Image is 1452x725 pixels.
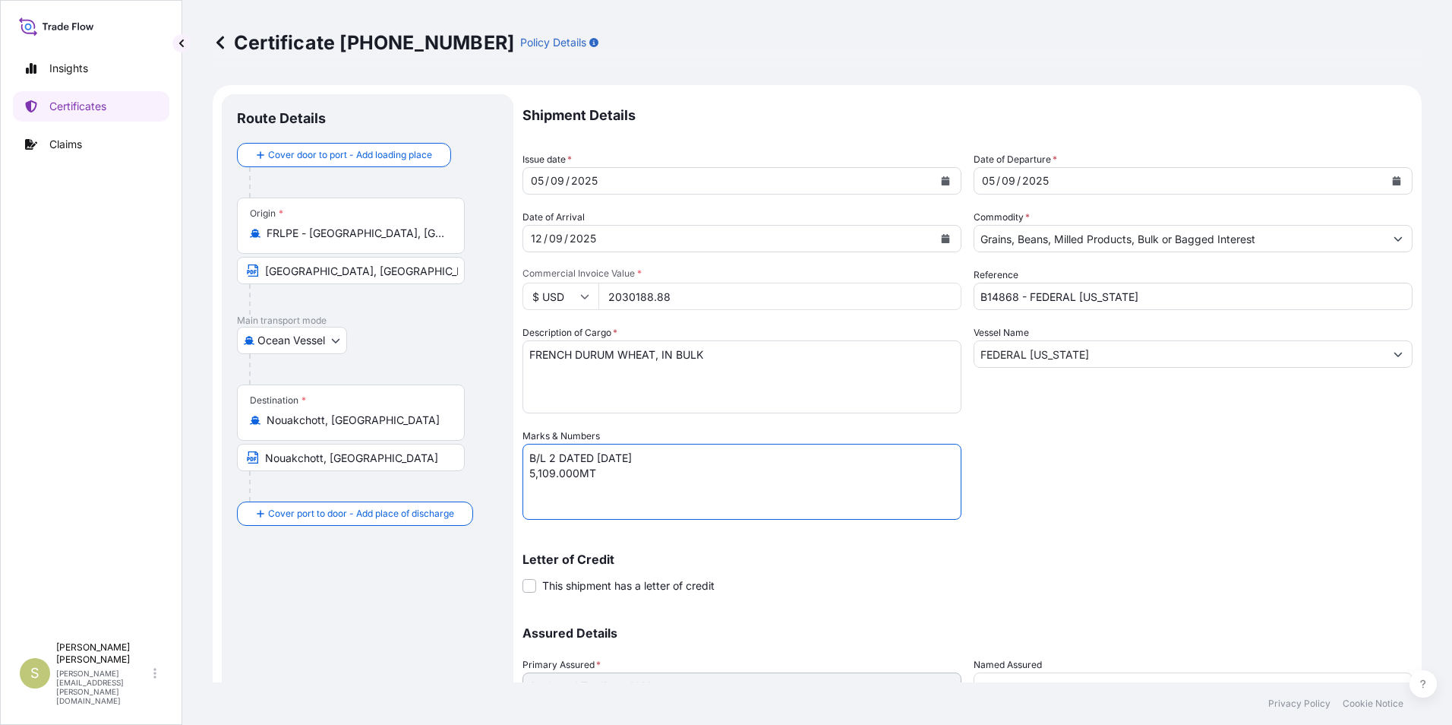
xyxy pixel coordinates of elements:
textarea: B/L 2 - 5,109.000MT [522,444,961,520]
input: Enter booking reference [974,283,1413,310]
p: Main transport mode [237,315,498,327]
div: year, [1021,172,1050,190]
button: Calendar [933,169,958,193]
a: Insights [13,53,169,84]
div: month, [548,230,564,248]
button: Seaboard Trading – IOM [522,673,961,700]
input: Type to search commodity [974,225,1384,252]
button: Show suggestions [1384,225,1412,252]
div: day, [980,172,996,190]
button: Select transport [237,327,347,354]
input: Destination [267,413,446,428]
span: Date of Arrival [522,210,585,225]
span: Primary Assured [522,657,601,673]
p: Claims [49,137,82,152]
p: Certificates [49,99,106,114]
input: Origin [267,226,446,241]
button: Calendar [933,226,958,251]
div: Origin [250,207,283,220]
input: Enter amount [598,283,961,310]
div: day, [529,172,545,190]
p: Route Details [237,109,326,128]
a: Claims [13,129,169,160]
label: Marks & Numbers [522,429,600,444]
button: Calendar [1384,169,1409,193]
button: Cover door to port - Add loading place [237,143,451,167]
input: Type to search vessel name or IMO [974,340,1384,368]
label: Named Assured [974,657,1042,673]
label: Commodity [974,210,1030,225]
label: Description of Cargo [522,325,617,340]
input: Text to appear on certificate [237,257,465,284]
p: [PERSON_NAME][EMAIL_ADDRESS][PERSON_NAME][DOMAIN_NAME] [56,669,150,705]
div: year, [568,230,598,248]
textarea: FRENCH DURUM WHEAT, IN BULK [522,340,961,413]
label: Reference [974,268,1018,283]
div: day, [529,230,544,248]
div: Destination [250,394,306,407]
p: [PERSON_NAME] [PERSON_NAME] [56,641,150,666]
span: Commercial Invoice Value [522,268,961,280]
p: Certificate [PHONE_NUMBER] [213,30,514,55]
div: month, [549,172,566,190]
p: Insights [49,61,88,76]
input: Text to appear on certificate [237,444,465,471]
div: / [996,172,1000,190]
div: year, [570,172,599,190]
span: Ocean Vessel [257,333,325,348]
p: Shipment Details [522,94,1413,137]
div: / [545,172,549,190]
label: Vessel Name [974,325,1029,340]
span: Date of Departure [974,152,1057,167]
span: Issue date [522,152,572,167]
div: / [1017,172,1021,190]
p: Policy Details [520,35,586,50]
span: Cover door to port - Add loading place [268,147,432,163]
div: / [564,230,568,248]
button: Cover port to door - Add place of discharge [237,502,473,526]
div: / [544,230,548,248]
p: Assured Details [522,627,1413,639]
div: month, [1000,172,1017,190]
a: Certificates [13,91,169,122]
p: Letter of Credit [522,553,1413,565]
span: This shipment has a letter of credit [542,578,715,594]
span: Cover port to door - Add place of discharge [268,506,454,521]
span: Seaboard Trading – IOM [529,679,652,694]
div: / [566,172,570,190]
a: Privacy Policy [1268,698,1330,710]
span: S [30,666,39,681]
a: Cookie Notice [1343,698,1403,710]
button: Show suggestions [1384,340,1412,368]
